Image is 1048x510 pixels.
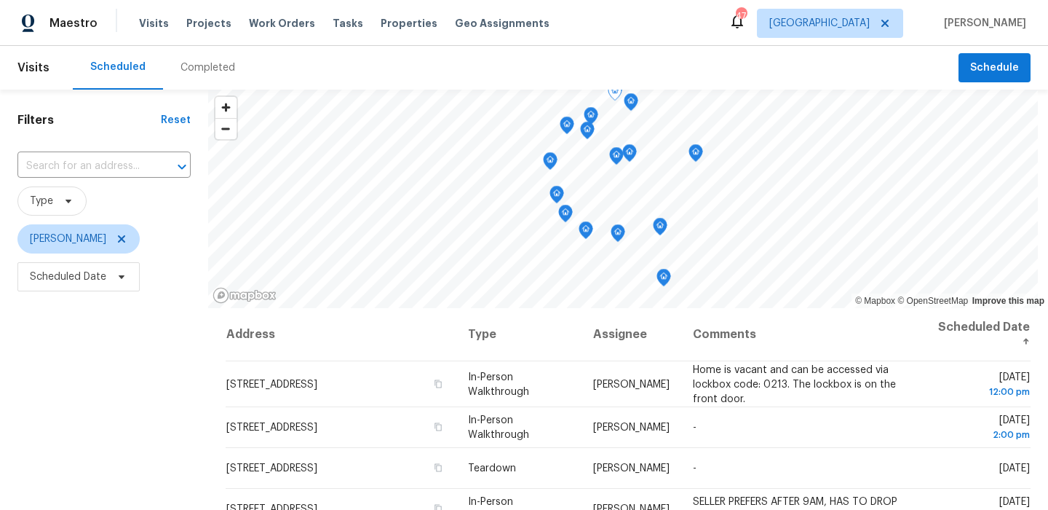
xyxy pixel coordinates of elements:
div: Map marker [653,218,667,240]
div: Map marker [608,83,622,106]
div: Map marker [611,224,625,247]
span: Scheduled Date [30,270,106,284]
canvas: Map [208,90,1038,308]
span: [STREET_ADDRESS] [226,463,317,474]
span: - [693,423,696,433]
button: Zoom out [215,118,237,139]
div: Map marker [558,205,573,227]
th: Scheduled Date ↑ [923,308,1031,361]
div: 12:00 pm [934,384,1030,399]
div: Map marker [622,144,637,167]
button: Open [172,157,192,177]
span: [DATE] [934,415,1030,442]
span: Type [30,194,53,208]
div: Map marker [543,152,557,175]
span: Geo Assignments [455,16,549,31]
a: OpenStreetMap [897,296,968,306]
button: Copy Address [432,420,445,433]
button: Schedule [958,53,1031,83]
th: Address [226,308,456,361]
span: [DATE] [999,463,1030,474]
a: Mapbox homepage [213,287,277,304]
span: [GEOGRAPHIC_DATA] [769,16,870,31]
span: Maestro [49,16,98,31]
span: In-Person Walkthrough [468,372,529,396]
div: Map marker [560,117,574,139]
span: Work Orders [249,16,315,31]
span: Tasks [333,18,363,28]
div: Map marker [579,221,593,244]
div: Map marker [584,107,598,130]
input: Search for an address... [17,155,150,178]
div: Map marker [609,147,624,170]
button: Copy Address [432,377,445,390]
button: Copy Address [432,461,445,474]
span: Zoom out [215,119,237,139]
span: [DATE] [934,372,1030,399]
span: Visits [17,52,49,84]
span: Properties [381,16,437,31]
div: Reset [161,113,191,127]
div: Map marker [549,186,564,208]
div: Completed [180,60,235,75]
a: Improve this map [972,296,1044,306]
span: Teardown [468,463,516,474]
th: Assignee [581,308,681,361]
div: Map marker [580,122,595,144]
div: 2:00 pm [934,428,1030,442]
th: Type [456,308,581,361]
span: Projects [186,16,231,31]
a: Mapbox [855,296,895,306]
div: Map marker [656,269,671,291]
span: [STREET_ADDRESS] [226,379,317,389]
h1: Filters [17,113,161,127]
span: [PERSON_NAME] [593,463,670,474]
span: [PERSON_NAME] [30,232,106,246]
button: Zoom in [215,97,237,118]
div: Scheduled [90,60,146,74]
div: Map marker [624,93,638,116]
span: [PERSON_NAME] [938,16,1026,31]
span: In-Person Walkthrough [468,415,529,440]
th: Comments [681,308,923,361]
span: Schedule [970,59,1019,77]
span: [PERSON_NAME] [593,423,670,433]
span: [PERSON_NAME] [593,379,670,389]
span: - [693,463,696,474]
span: [STREET_ADDRESS] [226,423,317,433]
div: 47 [736,9,746,23]
span: Home is vacant and can be accessed via lockbox code: 0213. The lockbox is on the front door. [693,364,896,404]
span: Visits [139,16,169,31]
div: Map marker [688,144,703,167]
